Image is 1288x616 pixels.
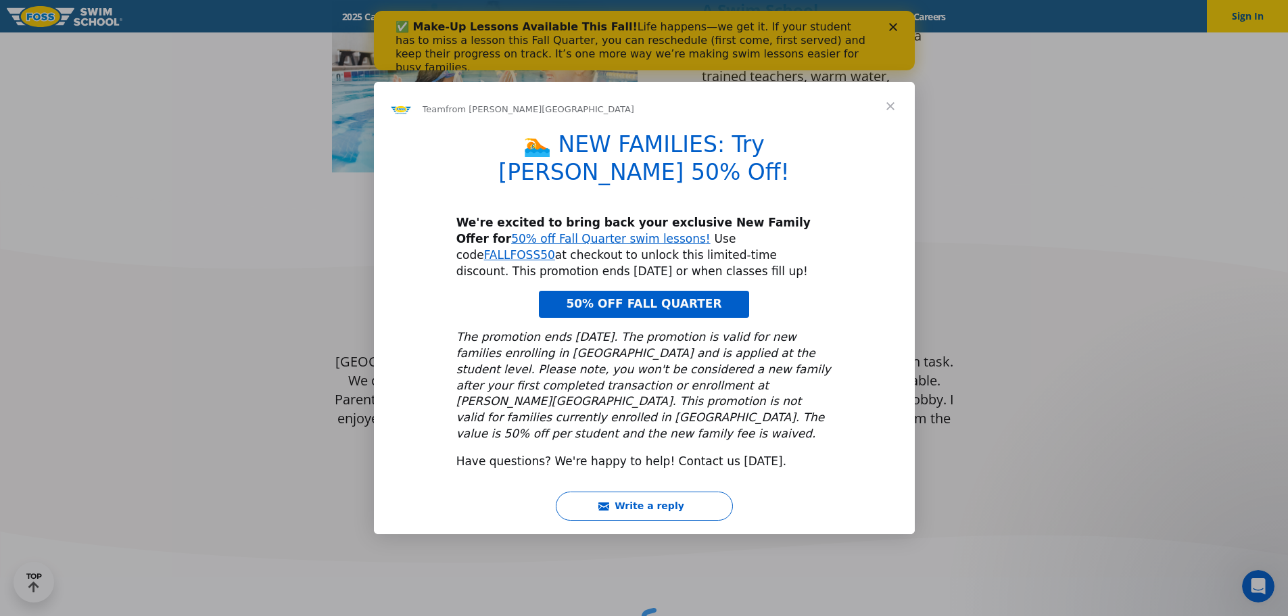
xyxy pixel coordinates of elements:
[456,216,811,245] b: We're excited to bring back your exclusive New Family Offer for
[556,492,733,521] button: Write a reply
[456,215,832,279] div: Use code at checkout to unlock this limited-time discount. This promotion ends [DATE] or when cla...
[456,131,832,195] h1: 🏊 NEW FAMILIES: Try [PERSON_NAME] 50% Off!
[484,248,555,262] a: FALLFOSS50
[511,232,706,245] a: 50% off Fall Quarter swim lessons
[866,82,915,131] span: Close
[706,232,711,245] a: !
[390,98,412,120] img: Profile image for Team
[22,9,498,64] div: Life happens—we get it. If your student has to miss a lesson this Fall Quarter, you can reschedul...
[22,9,264,22] b: ✅ Make-Up Lessons Available This Fall!
[423,104,446,114] span: Team
[566,297,721,310] span: 50% OFF FALL QUARTER
[515,12,529,20] div: Close
[456,330,831,440] i: The promotion ends [DATE]. The promotion is valid for new families enrolling in [GEOGRAPHIC_DATA]...
[539,291,748,318] a: 50% OFF FALL QUARTER
[456,454,832,470] div: Have questions? We're happy to help! Contact us [DATE].
[446,104,634,114] span: from [PERSON_NAME][GEOGRAPHIC_DATA]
